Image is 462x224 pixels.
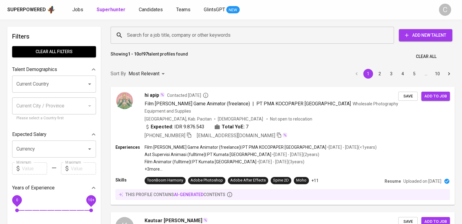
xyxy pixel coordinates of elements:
[128,68,167,80] div: Most Relevant
[326,144,377,150] p: • [DATE] - [DATE] ( <1 years )
[12,46,96,57] button: Clear All filters
[12,66,57,73] p: Talent Demographics
[72,7,83,12] span: Jobs
[145,116,212,122] div: [GEOGRAPHIC_DATA], Kab. Pacitan
[176,6,192,14] a: Teams
[145,159,256,165] p: Film Animator (fulltime) | PT Kumata [GEOGRAPHIC_DATA]
[398,92,418,101] button: Save
[375,69,385,79] button: Go to page 2
[145,166,377,172] p: +3 more ...
[424,93,447,100] span: Add to job
[7,5,55,14] a: Superpoweredapp logo
[433,69,442,79] button: Go to page 10
[97,6,127,14] a: Superhunter
[111,87,455,205] a: hi apipContacted [DATE]Film [PERSON_NAME] Game Animator (freelance)|PT PMA KOCOPAPER [GEOGRAPHIC_...
[246,123,248,131] span: 7
[256,101,351,107] span: PT PMA KOCOPAPER [GEOGRAPHIC_DATA]
[12,131,46,138] p: Expected Salary
[167,92,209,98] span: Contacted [DATE]
[273,178,289,183] div: Spine 2D
[190,178,223,183] div: Adobe Photoshop
[125,192,225,198] p: this profile contains contents
[204,6,240,14] a: GlintsGPT NEW
[12,32,96,41] h6: Filters
[151,123,173,131] b: Expected:
[111,51,188,62] p: Showing of talent profiles found
[47,5,55,14] img: app logo
[226,7,240,13] span: NEW
[115,144,145,150] p: Experiences
[403,178,441,184] p: Uploaded on [DATE]
[439,4,451,16] div: C
[282,133,287,137] img: magic_wand.svg
[230,178,266,183] div: Adobe After Effects
[401,93,415,100] span: Save
[16,198,18,202] span: 0
[271,151,319,158] p: • [DATE] - [DATE] ( 2 years )
[398,69,408,79] button: Go to page 4
[139,7,163,12] span: Candidates
[12,184,55,192] p: Years of Experience
[88,198,94,202] span: 10+
[409,69,419,79] button: Go to page 5
[296,178,306,183] div: Moho
[160,92,165,97] img: magic_wand.svg
[203,218,208,222] img: magic_wand.svg
[203,92,209,98] svg: By Batam recruiter
[12,63,96,76] div: Talent Demographics
[16,115,92,121] p: Please select a Country first
[252,100,254,107] span: |
[145,101,398,114] span: Wholesale Photography Equipment and Supplies
[270,116,312,122] p: Not open to relocation
[145,151,271,158] p: Ast Supervisi Animasi (fulltime) | PT Kumata [GEOGRAPHIC_DATA]
[204,7,225,12] span: GlintsGPT
[404,32,447,39] span: Add New Talent
[222,123,245,131] b: Total YoE:
[22,162,47,175] input: Value
[416,53,436,60] span: Clear All
[128,70,159,77] p: Most Relevant
[386,69,396,79] button: Go to page 3
[399,29,452,41] button: Add New Talent
[17,48,91,56] span: Clear All filters
[85,145,94,153] button: Open
[115,177,145,183] p: Skills
[145,92,159,99] span: hi apip
[147,178,183,183] div: ToonBoom Harmony
[311,178,319,184] p: +11
[72,6,84,14] a: Jobs
[145,144,326,150] p: Film [PERSON_NAME] Game Animator (freelance) | PT PMA KOCOPAPER [GEOGRAPHIC_DATA]
[218,116,264,122] span: [DEMOGRAPHIC_DATA]
[145,133,185,138] span: [PHONE_NUMBER]
[143,52,148,56] b: 97
[444,69,454,79] button: Go to next page
[128,52,139,56] b: 1 - 10
[85,80,94,88] button: Open
[197,133,275,138] span: [EMAIL_ADDRESS][DOMAIN_NAME]
[256,159,304,165] p: • [DATE] - [DATE] ( 3 years )
[413,51,439,62] button: Clear All
[363,69,373,79] button: page 1
[139,6,164,14] a: Candidates
[351,69,455,79] nav: pagination navigation
[421,71,431,77] div: …
[174,192,204,197] span: AI-generated
[385,178,401,184] p: Resume
[111,70,126,77] p: Sort By
[12,128,96,141] div: Expected Salary
[421,92,450,101] button: Add to job
[145,101,250,107] span: Film [PERSON_NAME] Game Animator (freelance)
[97,7,125,12] b: Superhunter
[12,182,96,194] div: Years of Experience
[176,7,190,12] span: Teams
[7,6,46,13] div: Superpowered
[115,92,134,110] img: 1c8025c95de64c1dd529a3eb00b2f986.jpg
[71,162,96,175] input: Value
[145,123,204,131] div: IDR 9.876.543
